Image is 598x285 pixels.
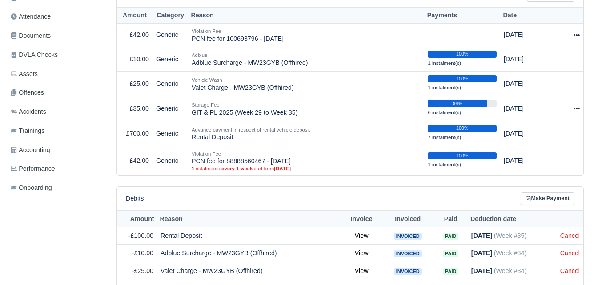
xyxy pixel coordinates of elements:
[132,249,153,257] span: -£10.00
[188,72,424,96] td: Valet Charge - MW23GYB (Offhired)
[424,7,500,24] th: Payments
[428,51,497,58] div: 100%
[500,7,558,24] th: Date
[471,249,492,257] strong: [DATE]
[500,146,558,175] td: [DATE]
[117,121,153,146] td: £700.00
[428,110,461,115] small: 6 instalment(s)
[521,192,574,205] a: Make Payment
[192,127,310,132] small: Advance payment in respect of rental vehicle deposit
[117,72,153,96] td: £25.00
[117,47,153,72] td: £10.00
[153,24,188,47] td: Generic
[7,103,106,120] a: Accidents
[117,146,153,175] td: £42.00
[7,8,106,25] a: Attendance
[428,135,461,140] small: 7 instalment(s)
[394,250,422,257] span: Invoiced
[7,160,106,177] a: Performance
[11,31,51,41] span: Documents
[188,96,424,121] td: GIT & PL 2025 (Week 29 to Week 35)
[192,166,194,171] strong: 1
[157,211,341,227] th: Reason
[500,24,558,47] td: [DATE]
[434,211,468,227] th: Paid
[157,262,341,280] td: Valet Charge - MW23GYB (Offhired)
[494,232,526,239] span: (Week #35)
[117,96,153,121] td: £35.00
[274,166,291,171] strong: [DATE]
[494,249,526,257] span: (Week #34)
[11,126,44,136] span: Trainings
[11,69,38,79] span: Assets
[560,232,580,239] a: Cancel
[11,50,58,60] span: DVLA Checks
[117,24,153,47] td: £42.00
[7,27,106,44] a: Documents
[153,146,188,175] td: Generic
[500,121,558,146] td: [DATE]
[500,72,558,96] td: [DATE]
[11,145,50,155] span: Accounting
[443,268,458,275] span: Paid
[117,211,157,227] th: Amount
[428,85,461,90] small: 1 instalment(s)
[153,72,188,96] td: Generic
[192,102,220,108] small: Storage Fee
[7,141,106,159] a: Accounting
[355,249,369,257] a: View
[128,232,153,239] span: -£100.00
[221,166,253,171] strong: every 1 week
[428,152,497,159] div: 100%
[188,47,424,72] td: Adblue Surcharge - MW23GYB (Offhired)
[394,233,422,240] span: Invoiced
[471,232,492,239] strong: [DATE]
[428,100,487,107] div: 86%
[192,151,221,157] small: Violation Fee
[7,46,106,64] a: DVLA Checks
[126,195,144,202] h6: Debits
[188,24,424,47] td: PCN fee for 100693796 - [DATE]
[157,245,341,262] td: Adblue Surcharge - MW23GYB (Offhired)
[468,211,557,227] th: Deduction date
[428,125,497,132] div: 100%
[192,28,221,34] small: Violation Fee
[11,88,44,98] span: Offences
[11,183,52,193] span: Onboarding
[443,233,458,240] span: Paid
[11,107,46,117] span: Accidents
[428,60,461,66] small: 1 instalment(s)
[192,77,222,83] small: Vehicle Wash
[500,47,558,72] td: [DATE]
[11,12,51,22] span: Attendance
[7,65,106,83] a: Assets
[11,164,55,174] span: Performance
[192,52,207,58] small: Adblue
[188,7,424,24] th: Reason
[153,121,188,146] td: Generic
[341,211,382,227] th: Invoice
[117,7,153,24] th: Amount
[188,146,424,175] td: PCN fee for 88888560467 - [DATE]
[355,232,369,239] a: View
[132,267,153,274] span: -£25.00
[382,211,434,227] th: Invoiced
[428,75,497,82] div: 100%
[394,268,422,275] span: Invoiced
[471,267,492,274] strong: [DATE]
[443,250,458,257] span: Paid
[153,47,188,72] td: Generic
[428,162,461,167] small: 1 instalment(s)
[153,96,188,121] td: Generic
[554,242,598,285] iframe: Chat Widget
[153,7,188,24] th: Category
[500,96,558,121] td: [DATE]
[7,84,106,101] a: Offences
[157,227,341,245] td: Rental Deposit
[494,267,526,274] span: (Week #34)
[188,121,424,146] td: Rental Deposit
[7,179,106,197] a: Onboarding
[355,267,369,274] a: View
[7,122,106,140] a: Trainings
